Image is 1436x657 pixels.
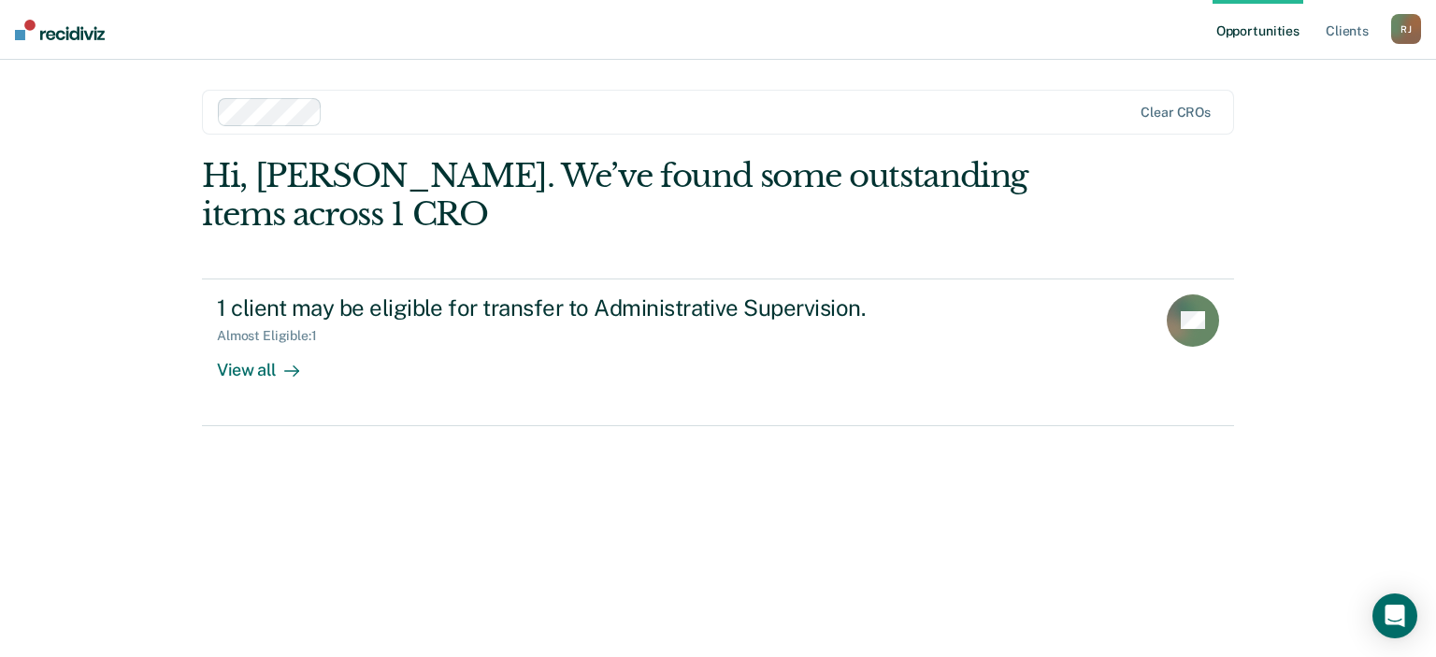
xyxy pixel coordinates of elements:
div: View all [217,344,322,380]
div: Hi, [PERSON_NAME]. We’ve found some outstanding items across 1 CRO [202,157,1027,234]
a: 1 client may be eligible for transfer to Administrative Supervision.Almost Eligible:1View all [202,279,1234,426]
div: R J [1391,14,1421,44]
div: Clear CROs [1141,105,1211,121]
div: Open Intercom Messenger [1372,593,1417,638]
img: Recidiviz [15,20,105,40]
div: 1 client may be eligible for transfer to Administrative Supervision. [217,294,873,321]
div: Almost Eligible : 1 [217,328,332,344]
button: RJ [1391,14,1421,44]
